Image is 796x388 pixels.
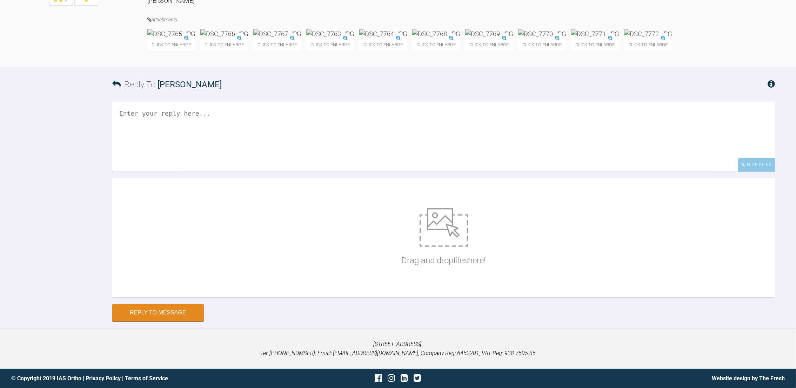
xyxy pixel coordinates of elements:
[359,39,407,51] span: Click to enlarge
[200,39,248,51] span: Click to enlarge
[518,29,566,38] img: DSC_7770.JPG
[158,80,222,89] span: [PERSON_NAME]
[412,29,460,38] img: DSC_7768.JPG
[571,39,619,51] span: Click to enlarge
[112,304,204,321] button: Reply to Message
[465,39,513,51] span: Click to enlarge
[712,375,785,382] a: Website design by The Fresh
[306,39,354,51] span: Click to enlarge
[86,375,121,382] a: Privacy Policy
[412,39,460,51] span: Click to enlarge
[253,39,301,51] span: Click to enlarge
[359,29,407,38] img: DSC_7764.JPG
[112,78,222,91] h3: Reply To
[200,29,248,38] img: DSC_7766.JPG
[147,39,195,51] span: Click to enlarge
[402,254,486,267] p: Drag and drop files here!
[738,158,775,172] div: Hide Files
[306,29,354,38] img: DSC_7763.JPG
[571,29,619,38] img: DSC_7771.JPG
[624,39,672,51] span: Click to enlarge
[624,29,672,38] img: DSC_7772.JPG
[518,39,566,51] span: Click to enlarge
[11,374,269,383] div: © Copyright 2019 IAS Ortho | |
[125,375,168,382] a: Terms of Service
[465,29,513,38] img: DSC_7769.JPG
[147,29,195,38] img: DSC_7765.JPG
[147,15,775,24] h4: Attachments
[253,29,301,38] img: DSC_7767.JPG
[11,340,785,358] p: [STREET_ADDRESS]. Tel: [PHONE_NUMBER], Email: [EMAIL_ADDRESS][DOMAIN_NAME], Company Reg: 6452201,...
